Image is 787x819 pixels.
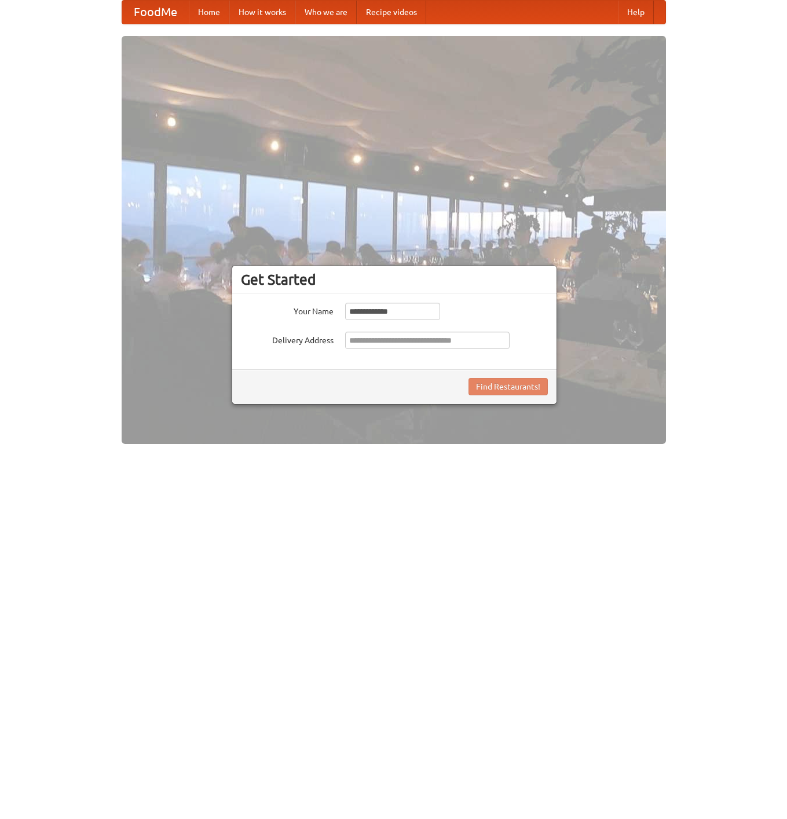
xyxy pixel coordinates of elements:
[229,1,295,24] a: How it works
[122,1,189,24] a: FoodMe
[189,1,229,24] a: Home
[468,378,548,395] button: Find Restaurants!
[357,1,426,24] a: Recipe videos
[241,303,334,317] label: Your Name
[241,332,334,346] label: Delivery Address
[618,1,654,24] a: Help
[295,1,357,24] a: Who we are
[241,271,548,288] h3: Get Started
